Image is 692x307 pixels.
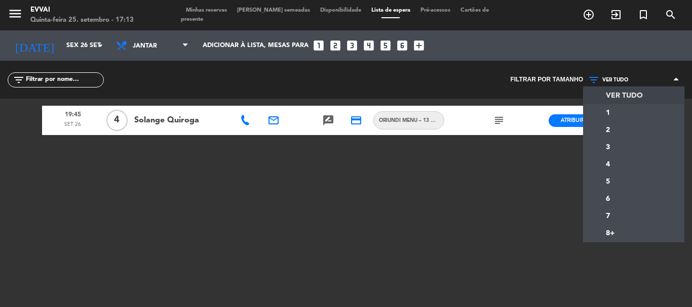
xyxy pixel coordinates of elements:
i: search [665,9,677,21]
a: 4 [584,156,684,173]
i: looks_3 [345,39,359,52]
i: subject [493,114,505,126]
i: rate_review [322,114,334,126]
span: Jantar [133,36,181,56]
i: turned_in_not [637,9,649,21]
span: [PERSON_NAME] semeadas [232,8,315,13]
span: Filtrar por tamanho [510,75,583,85]
a: 8+ [584,225,684,242]
i: looks_5 [379,39,392,52]
i: looks_one [312,39,325,52]
span: 4 [106,110,128,131]
span: Solange Quiroga [134,114,229,127]
a: 1 [584,104,684,121]
span: Pré-acessos [415,8,455,13]
span: Adicionar à lista, mesas para [203,42,309,49]
i: credit_card [350,114,362,126]
i: add_circle_outline [583,9,595,21]
i: filter_list [13,74,25,86]
span: Atribuir [561,116,585,124]
a: VER TUDO [584,87,684,104]
span: Lista de espera [366,8,415,13]
a: 7 [584,207,684,225]
i: arrow_drop_down [94,39,106,52]
i: email [267,114,280,126]
i: [DATE] [8,34,61,57]
span: set 26 [46,120,100,134]
button: Atribuir [549,114,597,127]
span: VER TUDO [602,77,628,83]
span: Cartões de presente [181,8,489,22]
i: menu [8,6,23,21]
input: Filtrar por nome... [25,74,103,85]
div: Quinta-feira 25. setembro - 17:13 [30,15,134,25]
span: Oriundi Menu – 13 courses [374,116,444,124]
button: menu [8,6,23,25]
span: 19:45 [46,108,100,121]
i: exit_to_app [610,9,622,21]
span: Disponibilidade [315,8,366,13]
a: 5 [584,173,684,190]
i: add_box [412,39,426,52]
i: looks_6 [396,39,409,52]
a: 6 [584,190,684,207]
span: Minhas reservas [181,8,232,13]
a: 3 [584,139,684,156]
a: 2 [584,121,684,139]
i: looks_4 [362,39,375,52]
div: Evvai [30,5,134,15]
i: looks_two [329,39,342,52]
